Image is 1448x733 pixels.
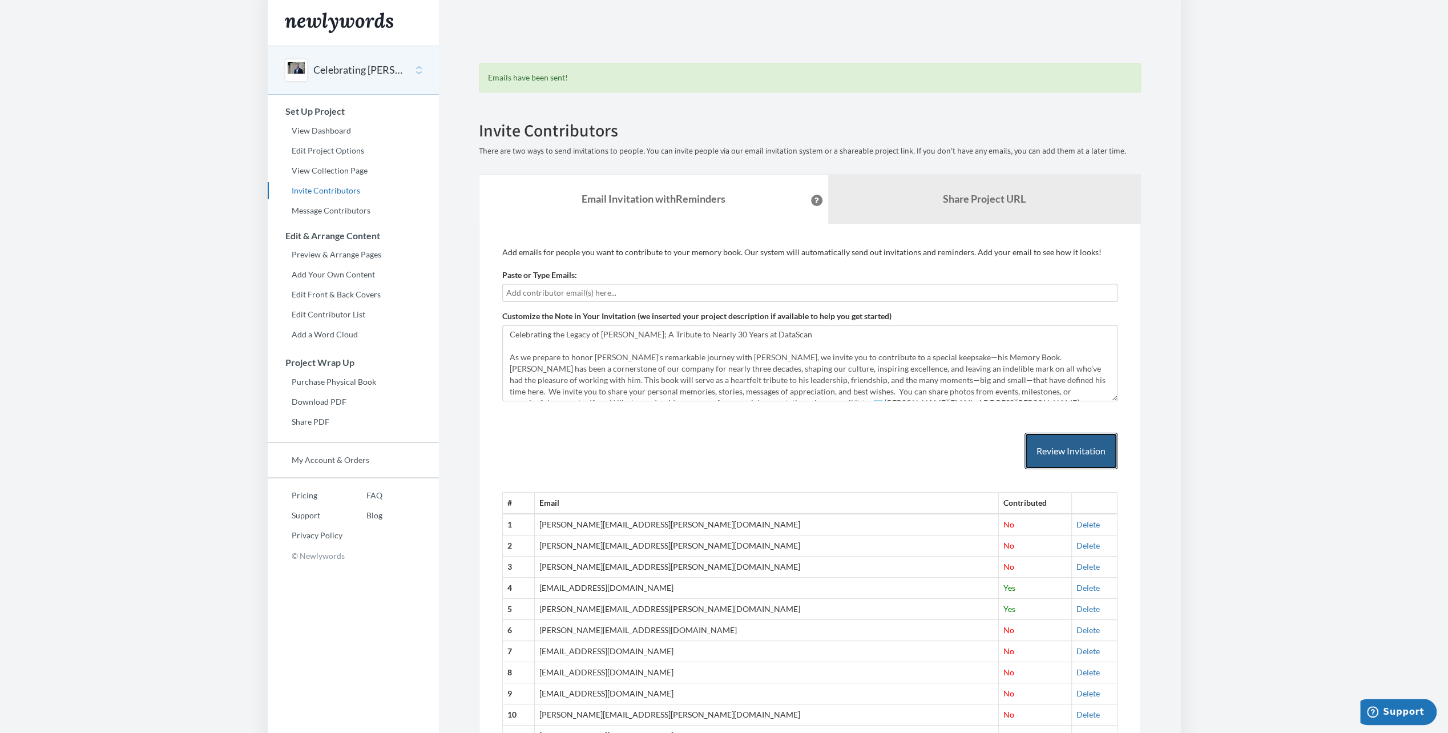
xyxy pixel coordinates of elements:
[342,507,382,524] a: Blog
[534,620,998,641] td: [PERSON_NAME][EMAIL_ADDRESS][DOMAIN_NAME]
[479,63,1141,92] div: Emails have been sent!
[506,287,1114,299] input: Add contributor email(s) here...
[1003,710,1014,719] span: No
[268,393,439,410] a: Download PDF
[342,487,382,504] a: FAQ
[534,578,998,599] td: [EMAIL_ADDRESS][DOMAIN_NAME]
[534,514,998,535] td: [PERSON_NAME][EMAIL_ADDRESS][PERSON_NAME][DOMAIN_NAME]
[534,493,998,514] th: Email
[268,122,439,139] a: View Dashboard
[285,13,393,33] img: Newlywords logo
[268,106,439,116] h3: Set Up Project
[268,142,439,159] a: Edit Project Options
[268,452,439,469] a: My Account & Orders
[1003,519,1014,529] span: No
[1003,667,1014,677] span: No
[268,547,439,565] p: © Newlywords
[502,269,577,281] label: Paste or Type Emails:
[1003,541,1014,550] span: No
[268,231,439,241] h3: Edit & Arrange Content
[534,535,998,557] td: [PERSON_NAME][EMAIL_ADDRESS][PERSON_NAME][DOMAIN_NAME]
[1076,625,1100,635] a: Delete
[313,63,406,78] button: Celebrating [PERSON_NAME]
[268,246,439,263] a: Preview & Arrange Pages
[479,146,1141,157] p: There are two ways to send invitations to people. You can invite people via our email invitation ...
[1076,710,1100,719] a: Delete
[268,527,342,544] a: Privacy Policy
[1076,688,1100,698] a: Delete
[502,325,1118,401] textarea: Celebrating the Legacy of [PERSON_NAME]; A Tribute to Nearly 30 Years at DataScan As we prepare t...
[534,704,998,726] td: [PERSON_NAME][EMAIL_ADDRESS][PERSON_NAME][DOMAIN_NAME]
[1076,519,1100,529] a: Delete
[268,373,439,390] a: Purchase Physical Book
[534,683,998,704] td: [EMAIL_ADDRESS][DOMAIN_NAME]
[582,192,725,205] strong: Email Invitation with Reminders
[268,286,439,303] a: Edit Front & Back Covers
[268,487,342,504] a: Pricing
[534,557,998,578] td: [PERSON_NAME][EMAIL_ADDRESS][PERSON_NAME][DOMAIN_NAME]
[502,247,1118,258] p: Add emails for people you want to contribute to your memory book. Our system will automatically s...
[1076,646,1100,656] a: Delete
[1076,583,1100,593] a: Delete
[1076,541,1100,550] a: Delete
[1076,604,1100,614] a: Delete
[534,641,998,662] td: [EMAIL_ADDRESS][DOMAIN_NAME]
[1360,699,1437,727] iframe: Opens a widget where you can chat to one of our agents
[1025,433,1118,470] button: Review Invitation
[534,599,998,620] td: [PERSON_NAME][EMAIL_ADDRESS][PERSON_NAME][DOMAIN_NAME]
[502,311,892,322] label: Customize the Note in Your Invitation (we inserted your project description if available to help ...
[268,326,439,343] a: Add a Word Cloud
[268,306,439,323] a: Edit Contributor List
[1003,625,1014,635] span: No
[268,357,439,368] h3: Project Wrap Up
[1003,583,1015,593] span: Yes
[502,683,534,704] th: 9
[534,662,998,683] td: [EMAIL_ADDRESS][DOMAIN_NAME]
[502,493,534,514] th: #
[998,493,1071,514] th: Contributed
[268,413,439,430] a: Share PDF
[268,507,342,524] a: Support
[1003,562,1014,571] span: No
[268,266,439,283] a: Add Your Own Content
[502,704,534,726] th: 10
[502,578,534,599] th: 4
[502,599,534,620] th: 5
[502,514,534,535] th: 1
[502,662,534,683] th: 8
[479,121,1141,140] h2: Invite Contributors
[943,192,1026,205] b: Share Project URL
[1076,667,1100,677] a: Delete
[268,202,439,219] a: Message Contributors
[502,620,534,641] th: 6
[1003,604,1015,614] span: Yes
[1003,688,1014,698] span: No
[502,641,534,662] th: 7
[1076,562,1100,571] a: Delete
[502,535,534,557] th: 2
[1003,646,1014,656] span: No
[268,182,439,199] a: Invite Contributors
[502,557,534,578] th: 3
[268,162,439,179] a: View Collection Page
